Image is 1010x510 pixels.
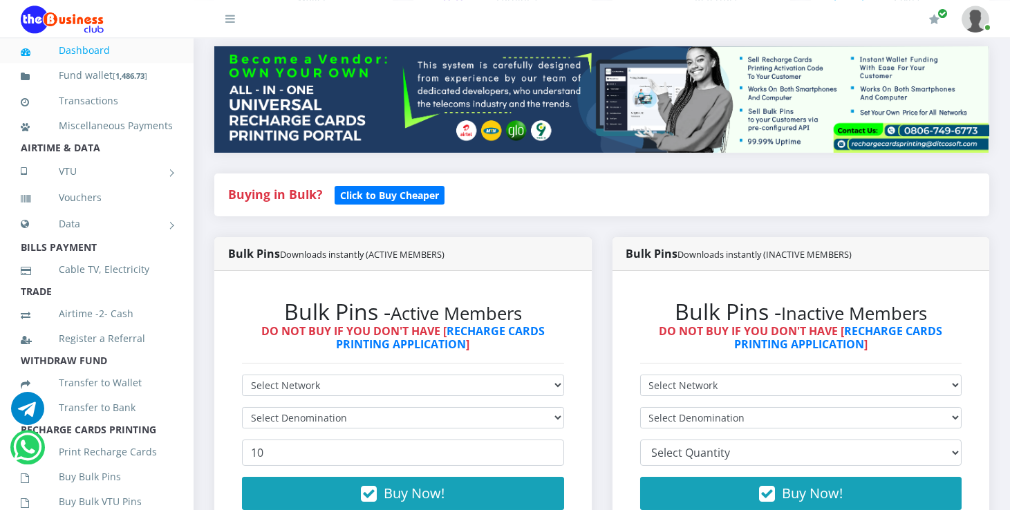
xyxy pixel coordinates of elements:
[626,246,852,261] strong: Bulk Pins
[21,182,173,214] a: Vouchers
[115,70,144,81] b: 1,486.73
[214,46,989,153] img: multitenant_rcp.png
[929,14,939,25] i: Renew/Upgrade Subscription
[734,323,943,352] a: RECHARGE CARDS PRINTING APPLICATION
[340,189,439,202] b: Click to Buy Cheaper
[261,323,545,352] strong: DO NOT BUY IF YOU DON'T HAVE [ ]
[11,402,44,425] a: Chat for support
[640,477,962,510] button: Buy Now!
[678,248,852,261] small: Downloads instantly (INACTIVE MEMBERS)
[228,186,322,202] strong: Buying in Bulk?
[21,436,173,468] a: Print Recharge Cards
[21,207,173,241] a: Data
[21,298,173,330] a: Airtime -2- Cash
[242,477,564,510] button: Buy Now!
[782,484,843,502] span: Buy Now!
[336,323,545,352] a: RECHARGE CARDS PRINTING APPLICATION
[228,246,445,261] strong: Bulk Pins
[21,254,173,285] a: Cable TV, Electricity
[21,392,173,424] a: Transfer to Bank
[21,59,173,92] a: Fund wallet[1,486.73]
[335,186,445,202] a: Click to Buy Cheaper
[21,461,173,493] a: Buy Bulk Pins
[242,299,564,325] h2: Bulk Pins -
[21,110,173,142] a: Miscellaneous Payments
[21,35,173,66] a: Dashboard
[242,440,564,466] input: Enter Quantity
[21,367,173,399] a: Transfer to Wallet
[21,323,173,355] a: Register a Referral
[659,323,942,352] strong: DO NOT BUY IF YOU DON'T HAVE [ ]
[21,6,104,33] img: Logo
[391,301,522,325] small: Active Members
[640,299,962,325] h2: Bulk Pins -
[781,301,927,325] small: Inactive Members
[113,70,147,81] small: [ ]
[384,484,445,502] span: Buy Now!
[13,441,41,464] a: Chat for support
[21,85,173,117] a: Transactions
[962,6,989,32] img: User
[21,154,173,189] a: VTU
[937,8,948,19] span: Renew/Upgrade Subscription
[280,248,445,261] small: Downloads instantly (ACTIVE MEMBERS)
